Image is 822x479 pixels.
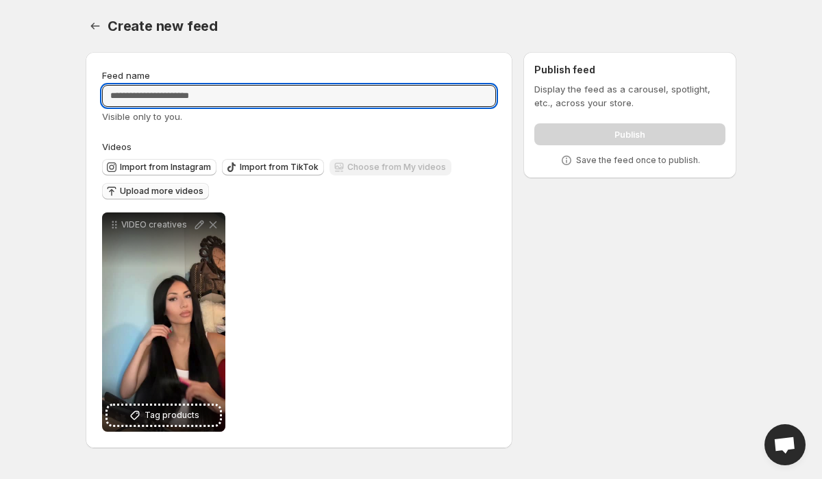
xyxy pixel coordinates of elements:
[108,406,220,425] button: Tag products
[102,111,182,122] span: Visible only to you.
[120,162,211,173] span: Import from Instagram
[222,159,324,175] button: Import from TikTok
[102,141,132,152] span: Videos
[102,159,216,175] button: Import from Instagram
[102,70,150,81] span: Feed name
[764,424,806,465] a: Open chat
[102,183,209,199] button: Upload more videos
[121,219,192,230] p: VIDEO creatives
[108,18,218,34] span: Create new feed
[534,63,725,77] h2: Publish feed
[145,408,199,422] span: Tag products
[86,16,105,36] button: Settings
[534,82,725,110] p: Display the feed as a carousel, spotlight, etc., across your store.
[576,155,700,166] p: Save the feed once to publish.
[102,212,225,432] div: VIDEO creativesTag products
[240,162,319,173] span: Import from TikTok
[120,186,203,197] span: Upload more videos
